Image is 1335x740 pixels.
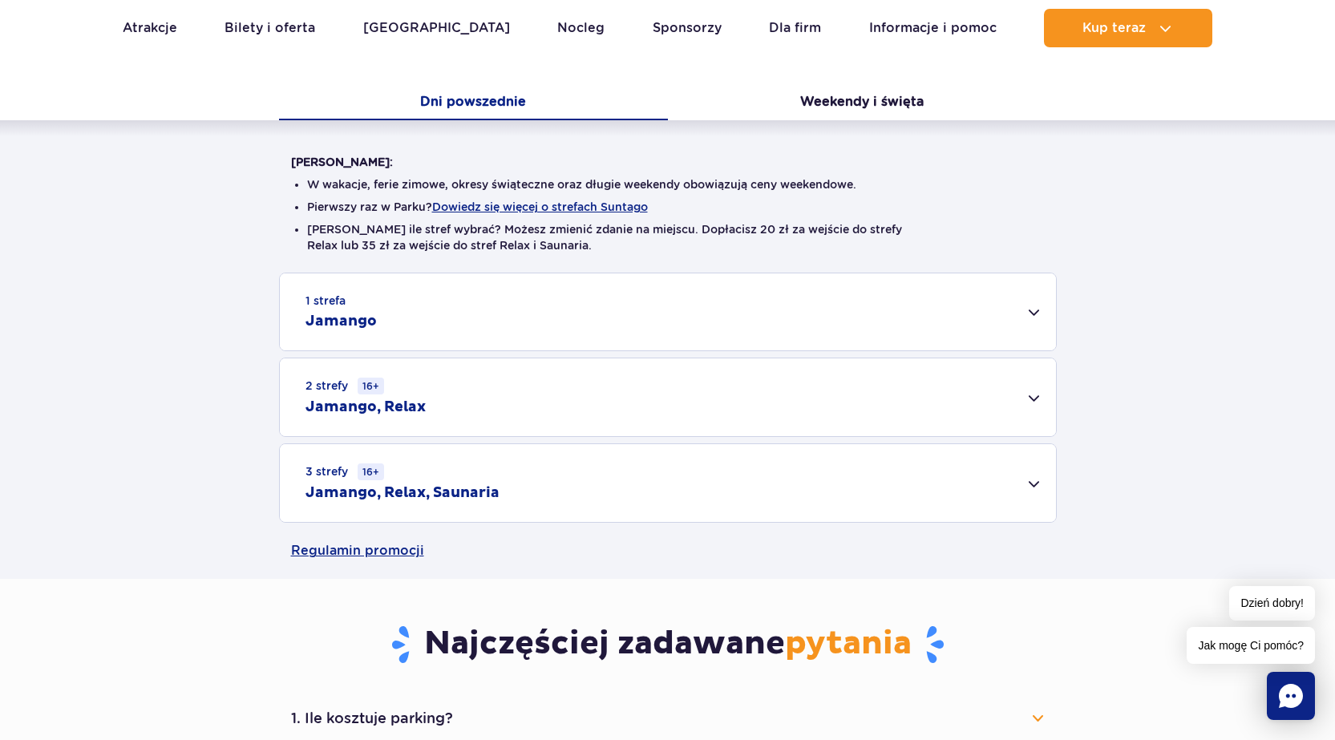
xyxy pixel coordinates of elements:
[358,378,384,394] small: 16+
[123,9,177,47] a: Atrakcje
[305,398,426,417] h2: Jamango, Relax
[305,378,384,394] small: 2 strefy
[1229,586,1315,621] span: Dzień dobry!
[769,9,821,47] a: Dla firm
[363,9,510,47] a: [GEOGRAPHIC_DATA]
[305,293,346,309] small: 1 strefa
[305,463,384,480] small: 3 strefy
[1267,672,1315,720] div: Chat
[305,483,500,503] h2: Jamango, Relax, Saunaria
[307,176,1029,192] li: W wakacje, ferie zimowe, okresy świąteczne oraz długie weekendy obowiązują ceny weekendowe.
[557,9,605,47] a: Nocleg
[1187,627,1315,664] span: Jak mogę Ci pomóc?
[291,701,1045,736] button: 1. Ile kosztuje parking?
[279,87,668,120] button: Dni powszednie
[668,87,1057,120] button: Weekendy i święta
[1082,21,1146,35] span: Kup teraz
[291,523,1045,579] a: Regulamin promocji
[307,221,1029,253] li: [PERSON_NAME] ile stref wybrać? Możesz zmienić zdanie na miejscu. Dopłacisz 20 zł za wejście do s...
[432,200,648,213] button: Dowiedz się więcej o strefach Suntago
[653,9,722,47] a: Sponsorzy
[291,624,1045,665] h3: Najczęściej zadawane
[1044,9,1212,47] button: Kup teraz
[225,9,315,47] a: Bilety i oferta
[358,463,384,480] small: 16+
[307,199,1029,215] li: Pierwszy raz w Parku?
[305,312,377,331] h2: Jamango
[785,624,912,664] span: pytania
[291,156,393,168] strong: [PERSON_NAME]:
[869,9,997,47] a: Informacje i pomoc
